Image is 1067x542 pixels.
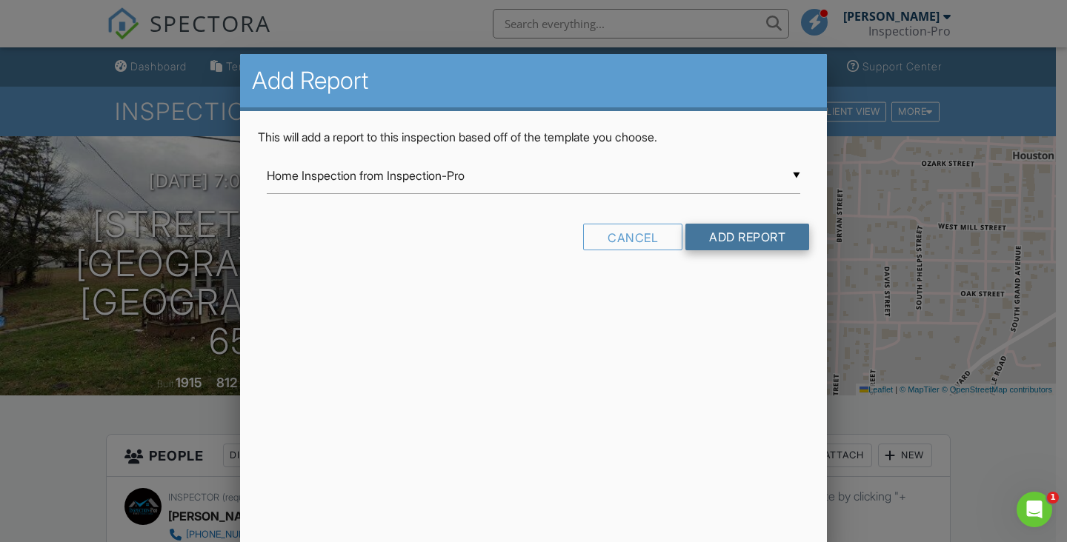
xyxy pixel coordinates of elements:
div: Cancel [583,224,682,250]
span: 1 [1047,492,1059,503]
input: Add Report [685,224,809,250]
p: This will add a report to this inspection based off of the template you choose. [258,129,809,145]
h2: Add Report [252,66,815,96]
iframe: Intercom live chat [1017,492,1052,527]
